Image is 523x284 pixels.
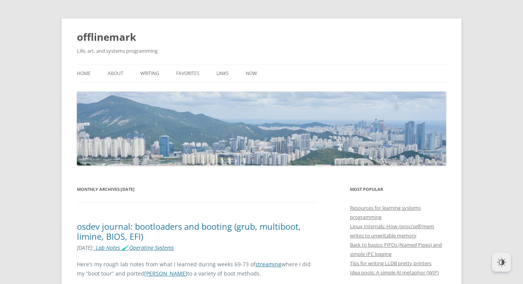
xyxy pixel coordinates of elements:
[176,65,200,82] a: Favorites
[77,65,91,82] a: Home
[255,261,281,268] a: streaming
[108,65,123,82] a: About
[246,65,257,82] a: Now
[121,186,135,192] span: [DATE]
[77,260,317,278] p: Here’s my rough lab notes from what I learned during weeks 69-73 of where I did my “boot tour” an...
[93,244,128,251] a: _Lab Notes 🧪
[350,269,439,276] a: Idea pools: A simple AI metaphor (WIP)
[140,65,159,82] a: Writing
[129,244,174,251] a: Operating Systems
[144,270,187,277] a: [PERSON_NAME]
[350,185,446,194] h3: Most Popular
[77,46,446,55] h2: Life, art, and systems programming
[77,244,174,251] i: : ,
[350,260,431,267] a: Tips for writing LLDB pretty printers
[350,204,421,221] a: Resources for learning systems programming
[77,244,92,251] time: [DATE]
[77,28,136,46] a: offlinemark
[217,65,229,82] a: Links
[350,223,434,239] a: Linux Internals: How /proc/self/mem writes to unwritable memory
[350,241,442,257] a: Back to basics: FIFOs (Named Pipes) and simple IPC logging
[77,221,301,242] a: osdev journal: bootloaders and booting (grub, multiboot, limine, BIOS, EFI)
[77,92,446,165] img: offlinemark
[77,185,317,194] h1: Monthly Archives:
